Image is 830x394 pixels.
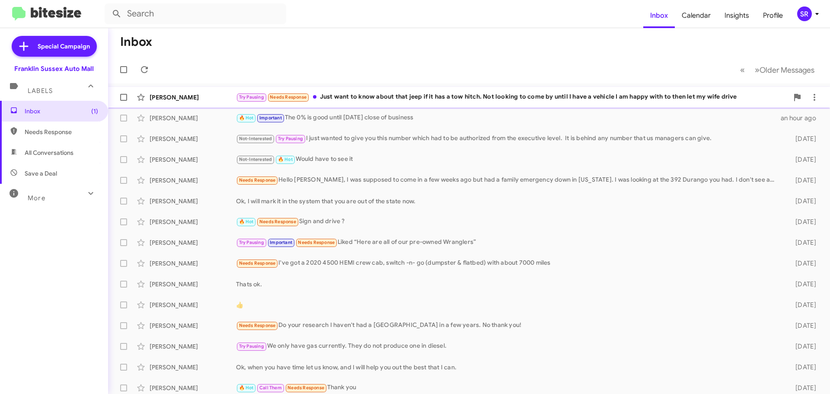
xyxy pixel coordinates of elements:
[236,113,781,123] div: The 0% is good until [DATE] close of business
[239,136,272,141] span: Not-Interested
[105,3,286,24] input: Search
[12,36,97,57] a: Special Campaign
[236,217,782,227] div: Sign and drive ?
[236,92,788,102] div: Just want to know about that jeep if it has a tow hitch. Not looking to come by until I have a ve...
[236,197,782,205] div: Ok, I will mark it in the system that you are out of the state now.
[782,280,823,288] div: [DATE]
[236,363,782,372] div: Ok, when you have time let us know, and I will help you out the best that I can.
[150,342,236,351] div: [PERSON_NAME]
[150,114,236,122] div: [PERSON_NAME]
[239,343,264,349] span: Try Pausing
[239,260,276,266] span: Needs Response
[14,64,94,73] div: Franklin Sussex Auto Mall
[25,148,73,157] span: All Conversations
[259,219,296,224] span: Needs Response
[239,219,254,224] span: 🔥 Hot
[150,280,236,288] div: [PERSON_NAME]
[239,323,276,328] span: Needs Response
[781,114,823,122] div: an hour ago
[287,385,324,391] span: Needs Response
[150,363,236,372] div: [PERSON_NAME]
[782,342,823,351] div: [DATE]
[236,134,782,144] div: I just wanted to give you this number which had to be authorized from the executive level. It is ...
[25,128,98,136] span: Needs Response
[38,42,90,51] span: Special Campaign
[782,155,823,164] div: [DATE]
[239,115,254,121] span: 🔥 Hot
[643,3,675,28] a: Inbox
[760,65,814,75] span: Older Messages
[270,94,306,100] span: Needs Response
[750,61,820,79] button: Next
[150,259,236,268] div: [PERSON_NAME]
[236,341,782,351] div: We only have gas currently. They do not produce one in diesel.
[782,363,823,372] div: [DATE]
[150,197,236,205] div: [PERSON_NAME]
[675,3,718,28] a: Calendar
[150,135,236,143] div: [PERSON_NAME]
[239,177,276,183] span: Needs Response
[150,93,236,102] div: [PERSON_NAME]
[782,301,823,309] div: [DATE]
[270,240,292,245] span: Important
[756,3,790,28] a: Profile
[28,194,45,202] span: More
[755,64,760,75] span: »
[239,385,254,391] span: 🔥 Hot
[25,169,57,178] span: Save a Deal
[239,94,264,100] span: Try Pausing
[150,238,236,247] div: [PERSON_NAME]
[782,321,823,330] div: [DATE]
[150,218,236,226] div: [PERSON_NAME]
[782,197,823,205] div: [DATE]
[782,218,823,226] div: [DATE]
[239,157,272,162] span: Not-Interested
[718,3,756,28] a: Insights
[25,107,98,115] span: Inbox
[278,136,303,141] span: Try Pausing
[259,115,282,121] span: Important
[782,384,823,392] div: [DATE]
[236,154,782,164] div: Would have to see it
[236,320,782,330] div: Do your research I haven't had a [GEOGRAPHIC_DATA] in a few years. No thank you!
[236,237,782,247] div: Liked “Here are all of our pre-owned Wranglers”
[150,176,236,185] div: [PERSON_NAME]
[735,61,820,79] nav: Page navigation example
[782,238,823,247] div: [DATE]
[28,87,53,95] span: Labels
[150,321,236,330] div: [PERSON_NAME]
[797,6,812,21] div: SR
[150,384,236,392] div: [PERSON_NAME]
[236,175,782,185] div: Hello [PERSON_NAME], I was supposed to come in a few weeks ago but had a family emergency down in...
[790,6,820,21] button: SR
[782,259,823,268] div: [DATE]
[740,64,745,75] span: «
[298,240,335,245] span: Needs Response
[150,155,236,164] div: [PERSON_NAME]
[150,301,236,309] div: [PERSON_NAME]
[236,280,782,288] div: Thats ok.
[236,383,782,393] div: Thank you
[782,176,823,185] div: [DATE]
[782,135,823,143] div: [DATE]
[236,301,782,309] div: 👍
[735,61,750,79] button: Previous
[120,35,152,49] h1: Inbox
[278,157,293,162] span: 🔥 Hot
[236,258,782,268] div: I've got a 2020 4500 HEMI crew cab, switch -n- go (dumpster & flatbed) with about 7000 miles
[239,240,264,245] span: Try Pausing
[91,107,98,115] span: (1)
[259,385,282,391] span: Call Them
